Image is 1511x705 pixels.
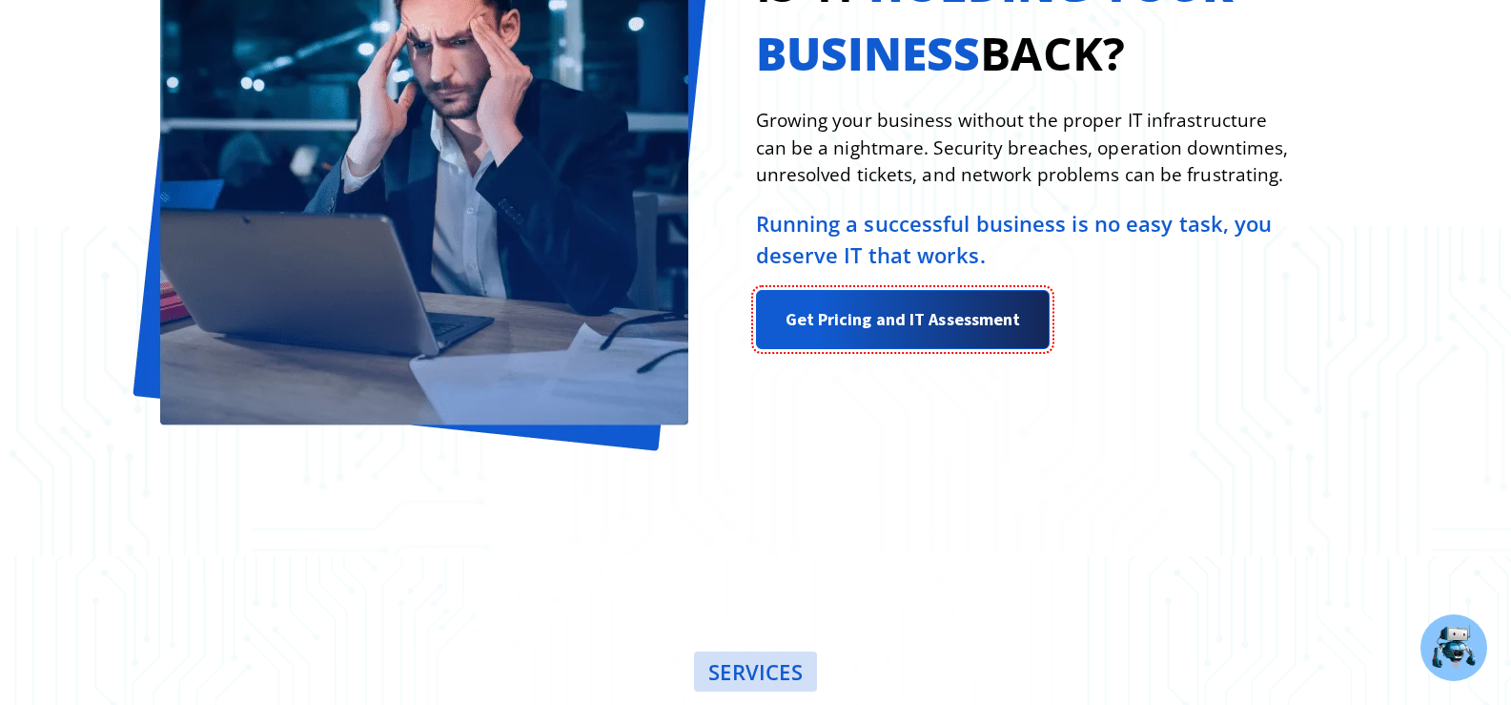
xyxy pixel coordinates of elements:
a: Get Pricing and IT Assessment [756,290,1051,349]
span: Get Pricing and IT Assessment [786,301,1021,339]
p: Growing your business without the proper IT infrastructure can be a nightmare. Security breaches,... [756,107,1294,189]
p: Running a successful business is no easy task, you deserve IT that works. [756,208,1294,271]
a: SERVICES [694,652,817,692]
span: SERVICES [708,661,803,682]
